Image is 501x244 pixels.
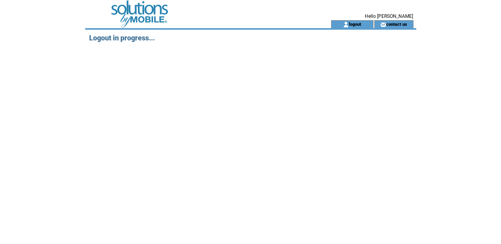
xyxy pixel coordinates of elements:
img: contact_us_icon.gif [380,21,386,28]
img: account_icon.gif [343,21,349,28]
span: Logout in progress... [89,34,155,42]
a: logout [349,21,361,27]
span: Hello [PERSON_NAME] [365,13,413,19]
a: contact us [386,21,407,27]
